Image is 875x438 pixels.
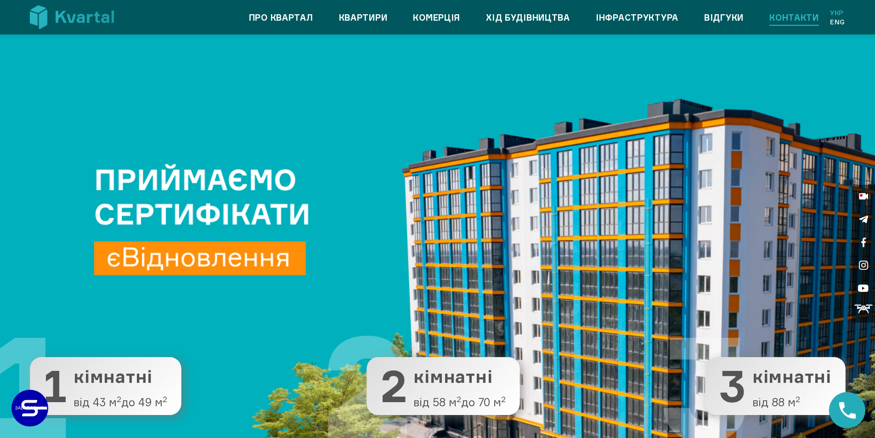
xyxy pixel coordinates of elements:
a: Укр [830,8,845,17]
span: від 88 м [752,396,831,408]
a: Квартири [339,10,388,25]
sup: 2 [501,394,506,404]
button: 2 2 кімнатні від 58 м2до 70 м2 [367,357,519,415]
a: Інфраструктура [596,10,678,25]
button: 3 3 кімнатні від 88 м2 [706,357,845,415]
button: 1 1 кімнатні від 43 м2до 49 м2 [30,357,181,415]
text: ЗАБУДОВНИК [17,406,45,410]
span: кімнатні [752,367,831,387]
a: ЗАБУДОВНИК [11,390,48,427]
sup: 2 [457,394,461,404]
a: Відгуки [704,10,744,25]
span: кімнатні [73,367,167,387]
a: Хід будівництва [486,10,570,25]
span: 3 [719,364,746,408]
span: кімнатні [413,367,506,387]
span: 1 [44,364,67,408]
a: Контакти [769,10,819,25]
a: Комерція [413,10,460,25]
a: Про квартал [249,10,313,25]
sup: 2 [117,394,121,404]
span: 2 [380,364,407,408]
span: від 43 м до 49 м [73,396,167,408]
sup: 2 [163,394,167,404]
img: Kvartal [30,6,114,29]
span: від 58 м до 70 м [413,396,506,408]
a: Eng [830,17,845,27]
sup: 2 [796,394,800,404]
